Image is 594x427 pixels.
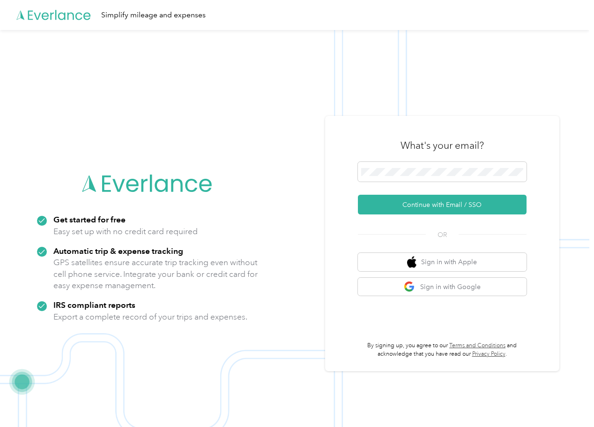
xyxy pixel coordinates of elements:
[407,256,416,268] img: apple logo
[53,246,183,256] strong: Automatic trip & expense tracking
[404,281,416,293] img: google logo
[472,351,505,358] a: Privacy Policy
[53,226,198,237] p: Easy set up with no credit card required
[401,139,484,152] h3: What's your email?
[53,214,126,224] strong: Get started for free
[101,9,206,21] div: Simplify mileage and expenses
[358,253,527,271] button: apple logoSign in with Apple
[53,311,247,323] p: Export a complete record of your trips and expenses.
[449,342,505,349] a: Terms and Conditions
[53,300,135,310] strong: IRS compliant reports
[426,230,459,240] span: OR
[358,195,527,214] button: Continue with Email / SSO
[358,278,527,296] button: google logoSign in with Google
[53,257,258,291] p: GPS satellites ensure accurate trip tracking even without cell phone service. Integrate your bank...
[358,342,527,358] p: By signing up, you agree to our and acknowledge that you have read our .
